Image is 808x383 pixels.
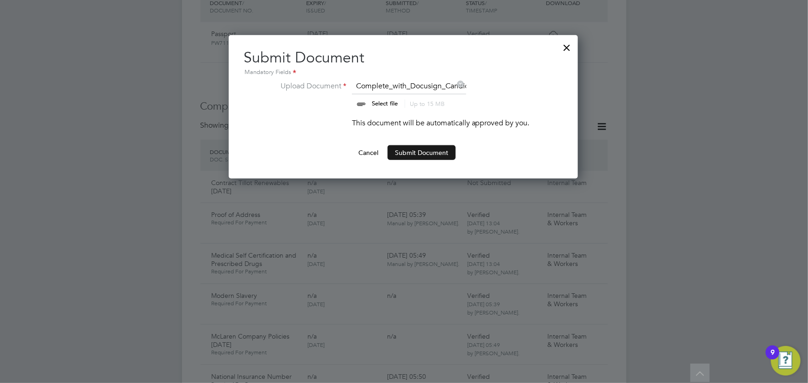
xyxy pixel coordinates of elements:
[277,80,346,106] label: Upload Document
[351,145,386,160] button: Cancel
[244,68,563,78] div: Mandatory Fields
[277,117,530,138] li: This document will be automatically approved by you.
[771,346,801,376] button: Open Resource Center, 9 new notifications
[388,145,456,160] button: Submit Document
[244,48,563,78] h2: Submit Document
[770,352,775,364] div: 9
